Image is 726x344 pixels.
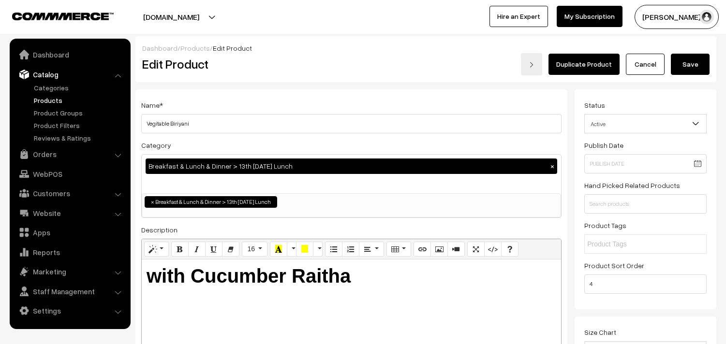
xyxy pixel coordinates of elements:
a: Dashboard [142,44,178,52]
a: Reports [12,244,127,261]
input: Publish Date [584,154,707,173]
label: Name [141,100,163,110]
input: Enter Number [584,274,707,294]
button: Link (CTRL+K) [414,242,431,257]
a: Dashboard [12,46,127,63]
button: Save [671,54,710,75]
a: Products [180,44,210,52]
span: 16 [247,245,255,253]
button: Help [501,242,519,257]
a: Categories [31,83,127,93]
a: WebPOS [12,165,127,183]
div: / / [142,43,710,53]
a: Website [12,204,127,222]
label: Status [584,100,605,110]
button: Recent Color [270,242,287,257]
button: Table [386,242,411,257]
input: Name [141,114,562,133]
button: × [548,162,557,171]
a: Product Filters [31,120,127,130]
div: Breakfast & Lunch & Dinner > 13th [DATE] Lunch [146,158,557,174]
a: Apps [12,224,127,241]
button: Remove Font Style (CTRL+\) [222,242,239,257]
a: Products [31,95,127,105]
button: Font Size [242,242,267,257]
a: Marketing [12,263,127,280]
a: My Subscription [557,6,622,27]
label: Hand Picked Related Products [584,180,680,190]
img: right-arrow.png [529,62,534,68]
button: Picture [430,242,448,257]
a: Settings [12,302,127,319]
button: Background Color [296,242,313,257]
button: More Color [313,242,323,257]
label: Publish Date [584,140,623,150]
button: Unordered list (CTRL+SHIFT+NUM7) [325,242,342,257]
button: Full Screen [467,242,485,257]
a: Catalog [12,66,127,83]
button: Ordered list (CTRL+SHIFT+NUM8) [342,242,359,257]
span: Active [585,115,706,132]
a: Hire an Expert [489,6,548,27]
label: Description [141,225,178,235]
a: Staff Management [12,283,127,300]
input: Product Tags [587,239,672,249]
img: user [699,10,714,24]
img: COMMMERCE [12,13,114,20]
button: More Color [287,242,296,257]
a: Orders [12,145,127,163]
a: Product Groups [31,108,127,118]
button: Paragraph [359,242,384,257]
button: Code View [484,242,502,257]
span: Active [584,114,707,133]
a: Duplicate Product [548,54,620,75]
button: Bold (CTRL+B) [171,242,189,257]
a: Cancel [626,54,665,75]
button: Underline (CTRL+U) [205,242,222,257]
a: Reviews & Ratings [31,133,127,143]
button: Style [144,242,169,257]
button: [DOMAIN_NAME] [109,5,233,29]
label: Size Chart [584,327,616,337]
button: Video [447,242,465,257]
label: Product Sort Order [584,260,644,271]
a: COMMMERCE [12,10,97,21]
label: Product Tags [584,220,626,230]
button: [PERSON_NAME] s… [635,5,719,29]
span: Edit Product [213,44,252,52]
b: with Cucumber Raitha [147,265,351,287]
input: Search products [584,194,707,214]
a: Customers [12,185,127,202]
button: Italic (CTRL+I) [188,242,206,257]
h2: Edit Product [142,57,370,72]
